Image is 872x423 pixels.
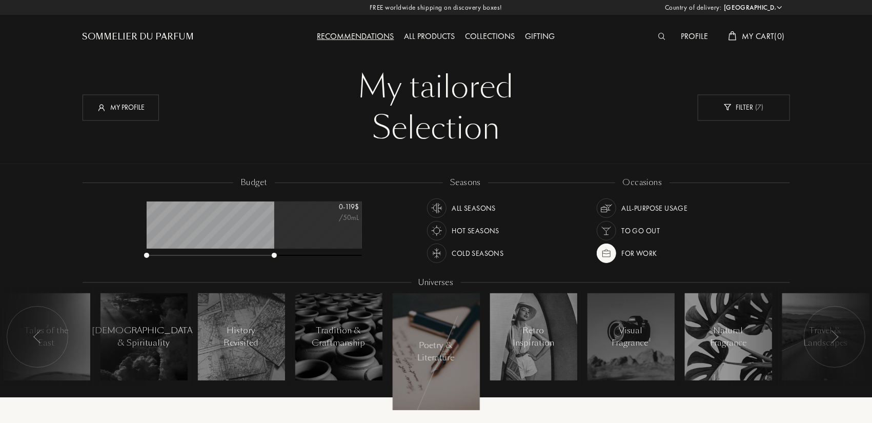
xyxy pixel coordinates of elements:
div: History Revisited [219,325,263,349]
div: Retro Inspiration [512,325,555,349]
img: usage_occasion_work.svg [599,246,614,260]
span: Country of delivery: [665,3,721,13]
img: new_filter_w.svg [724,104,732,111]
a: Profile [676,31,713,42]
div: Selection [90,108,782,149]
div: All-purpose Usage [621,198,687,218]
img: cart_white.svg [728,31,737,41]
div: Universes [411,277,460,289]
span: 1 [648,336,651,344]
div: occasions [615,177,669,189]
a: Gifting [520,31,560,42]
div: Hot Seasons [452,221,499,240]
img: usage_season_cold_white.svg [430,246,444,260]
span: My Cart ( 0 ) [742,31,784,42]
div: Collections [460,30,520,44]
span: ( 7 ) [753,103,763,112]
div: seasons [443,177,488,189]
img: usage_occasion_party_white.svg [599,224,614,238]
div: Recommendations [312,30,399,44]
img: search_icn_white.svg [658,33,666,40]
img: usage_occasion_all_white.svg [599,201,614,215]
div: Tradition & Craftmanship [312,325,366,349]
a: All products [399,31,460,42]
a: Recommendations [312,31,399,42]
a: Sommelier du Parfum [83,31,194,43]
img: usage_season_average_white.svg [430,201,444,215]
div: Filter [698,94,790,120]
div: Gifting [520,30,560,44]
div: Cold Seasons [452,244,503,263]
div: All products [399,30,460,44]
div: budget [233,177,275,189]
div: My tailored [90,67,782,108]
div: To go Out [621,221,660,240]
img: arr_left.svg [830,330,839,344]
div: Profile [676,30,713,44]
img: profil_icn_w.svg [96,102,107,112]
div: For Work [621,244,657,263]
a: Collections [460,31,520,42]
div: My profile [83,94,159,120]
div: /50mL [308,212,359,223]
div: Natural Fragrance [706,325,750,349]
img: arrow_w.png [776,4,783,11]
div: Poetry & Literature [414,339,458,364]
div: 0 - 119 $ [308,202,359,212]
img: usage_season_hot_white.svg [430,224,444,238]
div: Visual Fragrance [609,325,653,349]
img: arr_left.svg [33,330,42,344]
div: All Seasons [452,198,496,218]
